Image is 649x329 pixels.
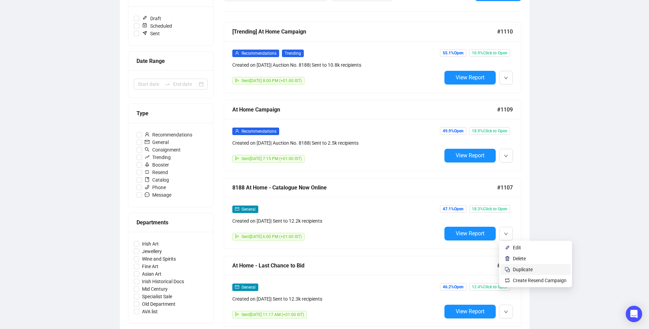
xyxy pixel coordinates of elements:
span: Mid Century [139,285,170,293]
span: View Report [456,308,484,315]
a: [Trending] At Home Campaign#1110userRecommendationsTrendingCreated on [DATE]| Auction No. 8188| S... [224,22,521,93]
span: retweet [145,170,150,174]
span: Booster [142,161,172,169]
button: View Report [444,149,496,162]
span: down [504,154,508,158]
span: Resend [142,169,171,176]
span: 55.1% Open [440,49,466,57]
span: AVA list [139,308,160,315]
div: Type [137,109,205,118]
span: send [235,312,239,316]
span: 18.3% Click to Open [469,205,510,213]
span: Catalog [142,176,172,184]
span: Draft [139,15,164,22]
span: mail [235,207,239,211]
span: 12.4% Click to Open [469,283,510,291]
span: Duplicate [513,267,533,272]
span: Jewellery [139,248,165,255]
a: 8188 At Home - Catalogue Now Online#1107mailGeneralCreated on [DATE]| Sent to 12.2k recipientssen... [224,178,521,249]
div: Created on [DATE] | Auction No. 8188 | Sent to 10.8k recipients [232,61,442,69]
span: swap-right [165,81,170,87]
span: Trending [282,50,304,57]
span: View Report [456,74,484,81]
button: View Report [444,305,496,318]
div: [Trending] At Home Campaign [232,27,497,36]
span: Sent [DATE] 8:00 PM (+01:00 IST) [242,78,302,83]
span: phone [145,185,150,189]
button: View Report [444,71,496,84]
span: Specialist Sale [139,293,175,300]
span: book [145,177,150,182]
img: svg+xml;base64,PHN2ZyB4bWxucz0iaHR0cDovL3d3dy53My5vcmcvMjAwMC9zdmciIHhtbG5zOnhsaW5rPSJodHRwOi8vd3... [505,256,510,261]
span: 46.2% Open [440,283,466,291]
span: View Report [456,152,484,159]
img: retweet.svg [505,278,510,283]
span: down [504,76,508,80]
span: Irish Historical Docs [139,278,187,285]
span: to [165,81,170,87]
a: At Home Campaign#1109userRecommendationsCreated on [DATE]| Auction No. 8188| Sent to 2.5k recipie... [224,100,521,171]
span: Asian Art [139,270,164,278]
span: 47.1% Open [440,205,466,213]
span: Fine Art [139,263,161,270]
div: 8188 At Home - Catalogue Now Online [232,183,497,192]
span: rocket [145,162,150,167]
img: svg+xml;base64,PHN2ZyB4bWxucz0iaHR0cDovL3d3dy53My5vcmcvMjAwMC9zdmciIHhtbG5zOnhsaW5rPSJodHRwOi8vd3... [505,245,510,250]
span: Recommendations [242,129,276,134]
span: Scheduled [139,22,175,30]
span: #1067 [497,261,513,270]
div: At Home - Last Chance to Bid [232,261,497,270]
span: user [235,51,239,55]
span: #1109 [497,105,513,114]
div: Date Range [137,57,205,65]
span: down [504,232,508,236]
span: 49.9% Open [440,127,466,135]
div: Created on [DATE] | Auction No. 8188 | Sent to 2.5k recipients [232,139,442,147]
img: svg+xml;base64,PHN2ZyB4bWxucz0iaHR0cDovL3d3dy53My5vcmcvMjAwMC9zdmciIHdpZHRoPSIyNCIgaGVpZ2h0PSIyNC... [505,267,510,272]
span: Delete [513,256,526,261]
span: user [235,129,239,133]
div: Created on [DATE] | Sent to 12.2k recipients [232,217,442,225]
span: Trending [142,154,173,161]
span: Message [142,191,174,199]
span: General [242,285,256,290]
span: Consignment [142,146,183,154]
span: #1110 [497,27,513,36]
span: Create Resend Campaign [513,278,567,283]
div: Open Intercom Messenger [626,306,642,322]
span: General [142,139,171,146]
button: View Report [444,227,496,240]
span: send [235,234,239,238]
div: At Home Campaign [232,105,497,114]
span: General [242,207,256,212]
div: Created on [DATE] | Sent to 12.3k recipients [232,295,442,303]
span: send [235,156,239,160]
span: mail [145,140,150,144]
span: search [145,147,150,152]
a: At Home - Last Chance to Bid#1067mailGeneralCreated on [DATE]| Sent to 12.3k recipientssendSent[D... [224,256,521,327]
span: Sent [DATE] 7:15 PM (+01:00 IST) [242,156,302,161]
span: Sent [DATE] 6:00 PM (+01:00 IST) [242,234,302,239]
span: user [145,132,150,137]
div: Departments [137,218,205,227]
span: 10.9% Click to Open [469,49,510,57]
span: Phone [142,184,169,191]
span: Sent [139,30,163,37]
input: Start date [138,80,162,88]
span: #1107 [497,183,513,192]
span: down [504,310,508,314]
span: rise [145,155,150,159]
span: Wine and Spirits [139,255,179,263]
span: Irish Art [139,240,161,248]
span: View Report [456,230,484,237]
span: Recommendations [142,131,195,139]
input: End date [173,80,197,88]
span: Recommendations [242,51,276,56]
span: 18.9% Click to Open [469,127,510,135]
span: Sent [DATE] 11:17 AM (+01:00 IST) [242,312,304,317]
span: Edit [513,245,521,250]
span: Old Department [139,300,178,308]
span: message [145,192,150,197]
span: mail [235,285,239,289]
span: send [235,78,239,82]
